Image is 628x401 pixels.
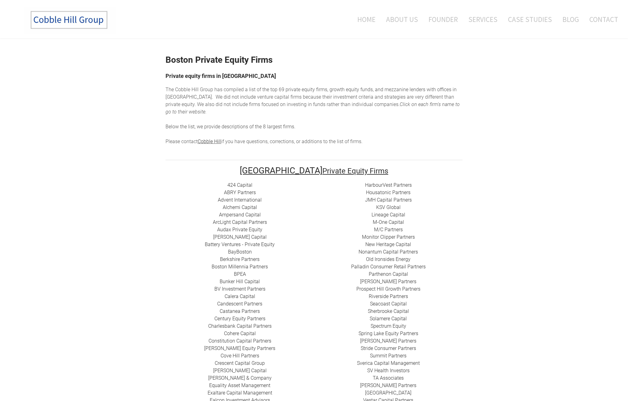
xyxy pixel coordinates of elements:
a: Riverside Partners [369,293,408,299]
a: [PERSON_NAME] Capital [213,234,267,240]
a: About Us [381,6,423,32]
a: Services [464,6,502,32]
a: Battery Ventures - Private Equity [205,241,275,247]
a: ​Parthenon Capital [369,271,408,277]
a: Prospect Hill Growth Partners [356,286,420,292]
a: ​[GEOGRAPHIC_DATA] [365,390,411,396]
a: Founder [424,6,462,32]
a: ​JMH Capital Partners [365,197,412,203]
a: BPEA [234,271,246,277]
a: Contact [585,6,618,32]
font: [GEOGRAPHIC_DATA] [240,165,322,176]
a: Advent International [218,197,262,203]
a: SV Health Investors [367,368,410,373]
a: [PERSON_NAME] & Company [208,375,272,381]
a: Spectrum Equity [371,323,406,329]
a: Home [348,6,380,32]
a: [PERSON_NAME] Partners [360,338,416,344]
a: Charlesbank Capital Partners [208,323,272,329]
a: ​Old Ironsides Energy [366,256,411,262]
a: ​ArcLight Capital Partners [213,219,267,225]
a: Solamere Capital [370,316,407,322]
a: HarbourVest Partners [365,182,412,188]
a: Case Studies [503,6,557,32]
a: BV Investment Partners [214,286,265,292]
a: ​TA Associates [373,375,404,381]
a: Sverica Capital Management [357,360,420,366]
div: he top 69 private equity firms, growth equity funds, and mezzanine lenders with offices in [GEOGR... [166,86,462,145]
a: [PERSON_NAME] Capital [213,368,267,373]
a: [PERSON_NAME] Partners [360,382,416,388]
a: ​[PERSON_NAME] Equity Partners [204,345,275,351]
a: Calera Capital [225,293,255,299]
a: ​Equality Asset Management [209,382,270,388]
a: Seacoast Capital [370,301,407,307]
img: The Cobble Hill Group LLC [24,6,116,34]
a: Housatonic Partners [366,190,411,195]
a: ​Exaltare Capital Management [208,390,272,396]
a: ​KSV Global [376,204,401,210]
a: Audax Private Equity [217,227,262,232]
span: Please contact if you have questions, corrections, or additions to the list of firms. [166,139,363,144]
a: 424 Capital [227,182,252,188]
a: Palladin Consumer Retail Partners [351,264,426,270]
a: Cove Hill Partners [221,353,259,359]
a: BayBoston [228,249,252,255]
a: Candescent Partners [217,301,262,307]
a: Spring Lake Equity Partners [359,331,418,336]
span: enture capital firms because their investment criteria and strategies are very different than pri... [166,94,454,107]
a: ​[PERSON_NAME] Partners [360,279,416,284]
a: Constitution Capital Partners [209,338,271,344]
span: The Cobble Hill Group has compiled a list of t [166,87,264,92]
a: Berkshire Partners [220,256,260,262]
a: ​M/C Partners [374,227,403,232]
a: Boston Millennia Partners [212,264,268,270]
a: ​Ampersand Capital [219,212,261,218]
a: ​Castanea Partners [220,308,260,314]
a: ​ABRY Partners [224,190,256,195]
a: Cobble Hill [198,139,221,144]
a: Summit Partners [370,353,406,359]
a: Alchemi Capital [223,204,257,210]
a: Blog [558,6,583,32]
font: Private Equity Firms [322,167,388,175]
font: Private equity firms in [GEOGRAPHIC_DATA] [166,73,276,79]
a: M-One Capital [373,219,404,225]
a: Lineage Capital [372,212,405,218]
a: Stride Consumer Partners [361,345,416,351]
strong: Boston Private Equity Firms [166,55,273,65]
a: Nonantum Capital Partners [359,249,418,255]
a: ​Monitor Clipper Partners [362,234,415,240]
a: Cohere Capital [224,331,256,336]
a: ​Sherbrooke Capital​ [368,308,409,314]
a: New Heritage Capital [365,241,411,247]
a: ​Century Equity Partners [214,316,265,322]
a: ​Bunker Hill Capital [220,279,260,284]
a: ​Crescent Capital Group [215,360,265,366]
